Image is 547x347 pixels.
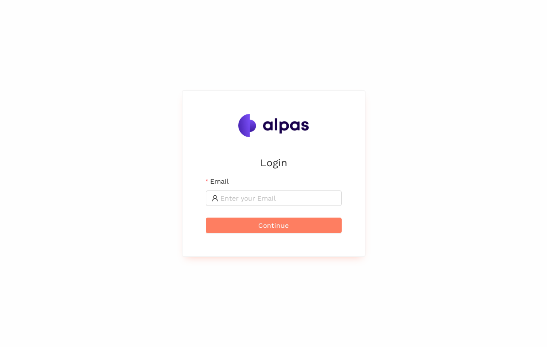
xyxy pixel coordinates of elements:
[258,220,289,231] span: Continue
[206,176,229,187] label: Email
[212,195,218,202] span: user
[206,155,342,171] h2: Login
[206,218,342,233] button: Continue
[220,193,336,204] input: Email
[238,114,309,137] img: Alpas.ai Logo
